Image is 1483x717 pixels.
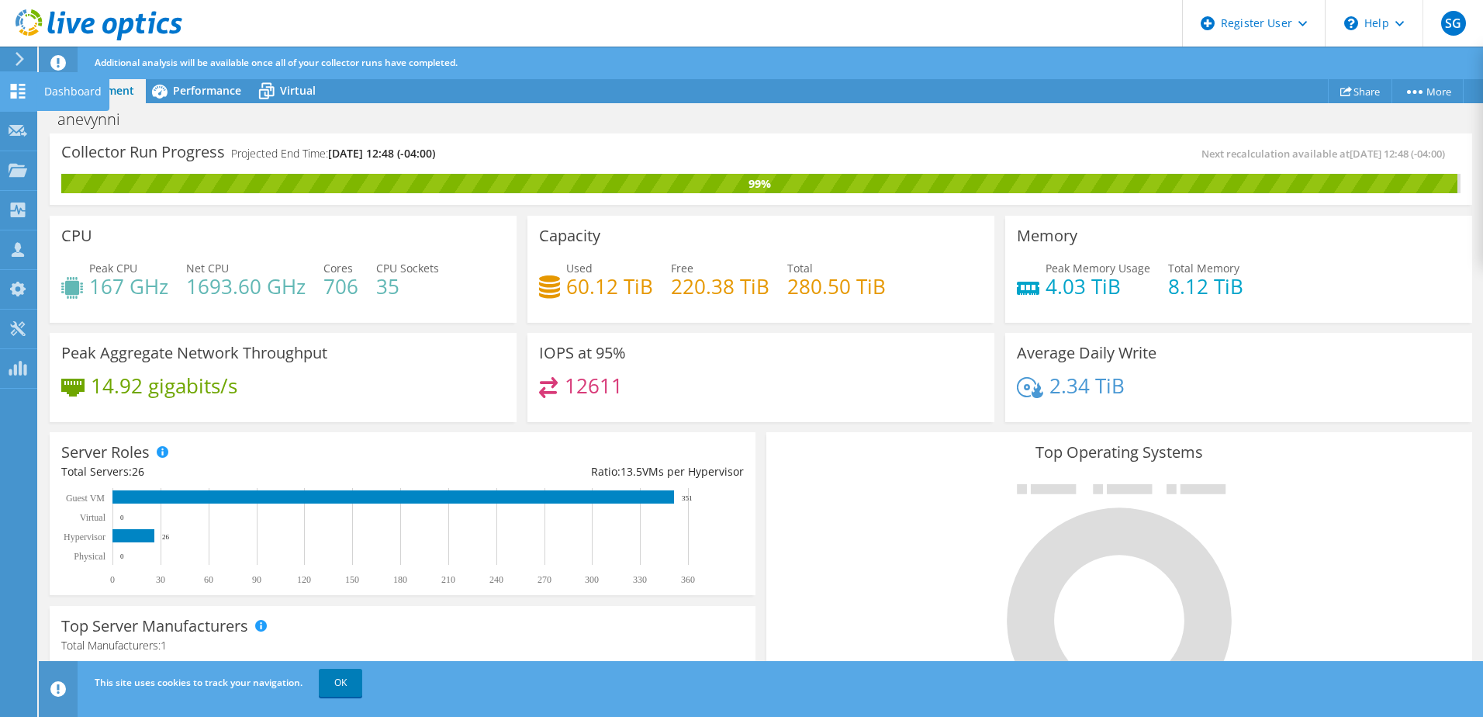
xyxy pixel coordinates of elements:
div: Ratio: VMs per Hypervisor [403,463,744,480]
text: Physical [74,551,105,562]
text: 240 [489,574,503,585]
h4: 4.03 TiB [1046,278,1150,295]
span: 1 [161,638,167,653]
text: 210 [441,574,455,585]
text: Hypervisor [64,532,105,542]
h3: Average Daily Write [1017,345,1156,362]
text: 330 [633,574,647,585]
h3: IOPS at 95% [539,345,626,362]
span: Used [566,261,593,275]
span: [DATE] 12:48 (-04:00) [328,146,435,161]
span: Peak Memory Usage [1046,261,1150,275]
h4: Total Manufacturers: [61,637,744,654]
span: [DATE] 12:48 (-04:00) [1350,147,1445,161]
h3: Top Operating Systems [778,444,1461,461]
text: 180 [393,574,407,585]
h3: Server Roles [61,444,150,461]
text: Virtual [80,512,106,523]
h3: Memory [1017,227,1077,244]
h4: 14.92 gigabits/s [91,377,237,394]
span: Performance [173,83,241,98]
text: 351 [682,494,693,502]
span: This site uses cookies to track your navigation. [95,676,302,689]
span: CPU Sockets [376,261,439,275]
span: Total [787,261,813,275]
span: Additional analysis will be available once all of your collector runs have completed. [95,56,458,69]
h3: CPU [61,227,92,244]
text: 30 [156,574,165,585]
text: 270 [538,574,551,585]
h4: 220.38 TiB [671,278,769,295]
h4: 706 [323,278,358,295]
h3: Peak Aggregate Network Throughput [61,345,327,362]
h4: 280.50 TiB [787,278,886,295]
span: Cores [323,261,353,275]
span: Net CPU [186,261,229,275]
span: Total Memory [1168,261,1239,275]
text: 0 [120,552,124,560]
h4: 35 [376,278,439,295]
text: 120 [297,574,311,585]
div: 99% [61,175,1457,192]
div: Total Servers: [61,463,403,480]
text: 60 [204,574,213,585]
span: 26 [132,464,144,479]
text: 300 [585,574,599,585]
h3: Top Server Manufacturers [61,618,248,635]
text: 26 [162,533,170,541]
div: Dashboard [36,72,109,111]
text: 0 [120,514,124,521]
svg: \n [1344,16,1358,30]
h4: 8.12 TiB [1168,278,1243,295]
h4: 1693.60 GHz [186,278,306,295]
h4: 167 GHz [89,278,168,295]
span: SG [1441,11,1466,36]
h3: Capacity [539,227,600,244]
text: 90 [252,574,261,585]
h4: 60.12 TiB [566,278,653,295]
span: Virtual [280,83,316,98]
span: Next recalculation available at [1201,147,1453,161]
span: Peak CPU [89,261,137,275]
h4: Projected End Time: [231,145,435,162]
text: 360 [681,574,695,585]
text: 150 [345,574,359,585]
h1: anevynni [50,111,144,128]
text: Guest VM [66,493,105,504]
span: Free [671,261,693,275]
text: 0 [110,574,115,585]
a: More [1391,79,1464,103]
h4: 2.34 TiB [1049,377,1125,394]
h4: 12611 [565,377,623,394]
a: OK [319,669,362,697]
span: 13.5 [621,464,642,479]
a: Share [1328,79,1392,103]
